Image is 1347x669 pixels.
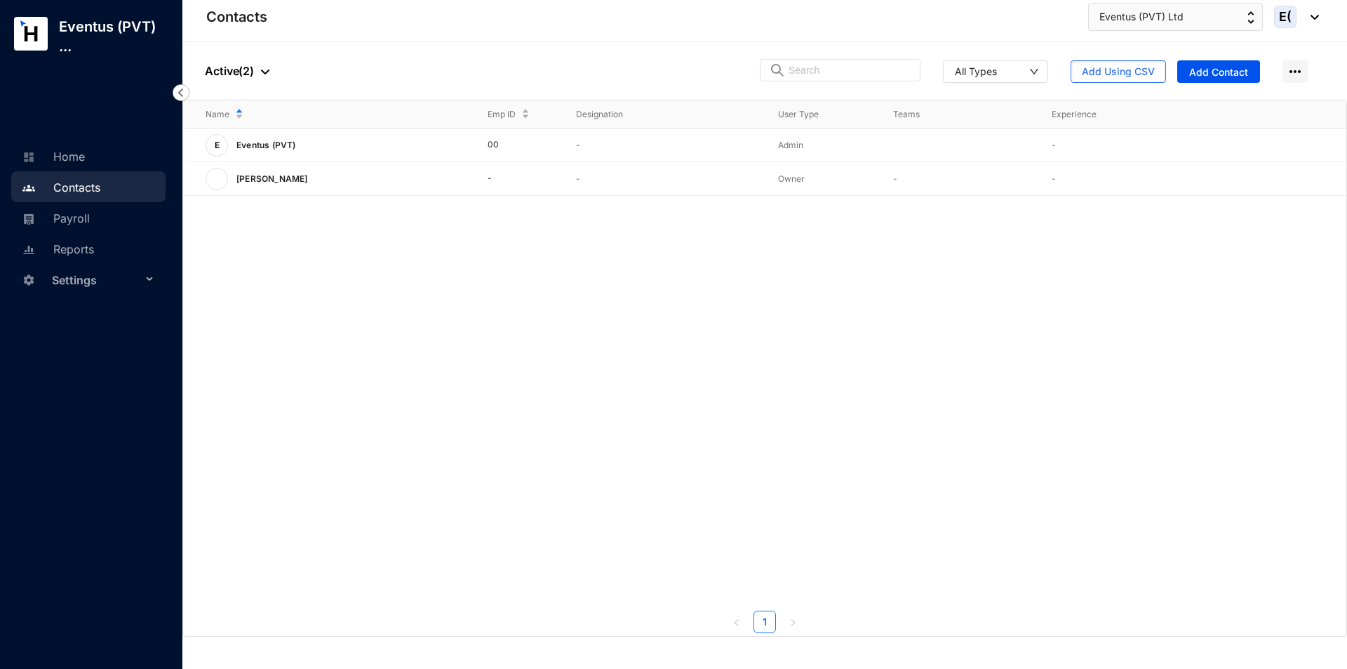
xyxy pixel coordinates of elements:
[554,100,756,128] th: Designation
[22,151,35,164] img: home-unselected.a29eae3204392db15eaf.svg
[22,213,35,225] img: payroll-unselected.b590312f920e76f0c668.svg
[22,244,35,256] img: report-unselected.e6a6b4230fc7da01f883.svg
[732,618,741,627] span: left
[725,611,748,633] li: Previous Page
[18,180,100,194] a: Contacts
[205,62,269,79] p: Active ( 2 )
[1052,140,1056,150] span: -
[955,64,997,78] div: All Types
[1052,173,1056,184] span: -
[1279,11,1292,23] span: E(
[789,60,911,81] input: Search
[754,611,775,632] a: 1
[465,162,554,196] td: -
[1071,60,1166,83] button: Add Using CSV
[11,171,166,202] li: Contacts
[576,138,756,152] p: -
[725,611,748,633] button: left
[18,211,90,225] a: Payroll
[48,17,182,56] p: Eventus (PVT) ...
[11,233,166,264] li: Reports
[778,140,803,150] span: Admin
[778,173,805,184] span: Owner
[753,611,776,633] li: 1
[52,266,142,294] span: Settings
[1029,67,1039,77] span: down
[488,107,516,121] span: Emp ID
[18,150,85,164] a: Home
[782,611,804,633] li: Next Page
[1082,65,1155,79] span: Add Using CSV
[206,107,229,121] span: Name
[11,140,166,171] li: Home
[465,128,554,162] td: 00
[215,141,220,150] span: E
[1247,11,1254,24] img: up-down-arrow.74152d26bf9780fbf563ca9c90304185.svg
[1099,9,1184,25] span: Eventus (PVT) Ltd
[206,7,267,27] p: Contacts
[789,618,797,627] span: right
[22,182,35,194] img: people.b0bd17028ad2877b116a.svg
[1088,3,1263,31] button: Eventus (PVT) Ltd
[871,100,1029,128] th: Teams
[1282,60,1308,83] img: more-horizontal.eedb2faff8778e1aceccc67cc90ae3cb.svg
[1304,15,1319,20] img: dropdown-black.8e83cc76930a90b1a4fdb6d089b7bf3a.svg
[769,63,786,77] img: search.8ce656024d3affaeffe32e5b30621cb7.svg
[782,611,804,633] button: right
[893,172,1029,186] p: -
[18,242,94,256] a: Reports
[1189,65,1248,79] span: Add Contact
[261,69,269,74] img: dropdown-black.8e83cc76930a90b1a4fdb6d089b7bf3a.svg
[228,134,302,157] p: Eventus (PVT)
[1177,60,1260,83] button: Add Contact
[173,84,189,101] img: nav-icon-left.19a07721e4dec06a274f6d07517f07b7.svg
[228,168,314,190] p: [PERSON_NAME]
[11,202,166,233] li: Payroll
[1029,100,1188,128] th: Experience
[465,100,554,128] th: Emp ID
[576,172,756,186] p: -
[943,60,1048,83] button: All Types
[756,100,870,128] th: User Type
[22,274,35,286] img: settings-unselected.1febfda315e6e19643a1.svg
